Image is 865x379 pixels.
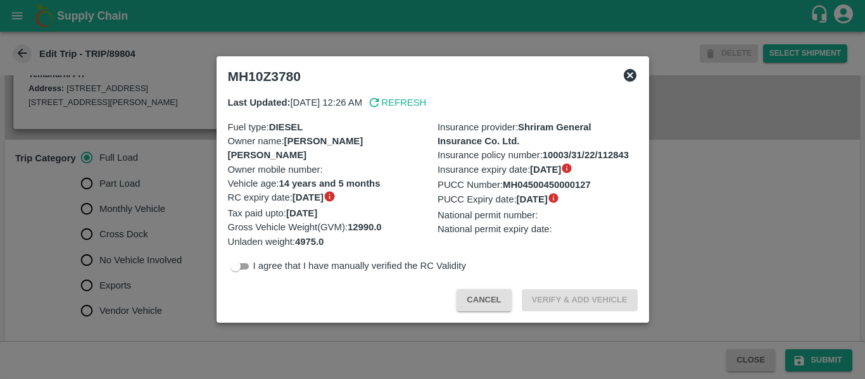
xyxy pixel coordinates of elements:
b: Last Updated: [228,97,291,108]
p: Tax paid upto : [228,206,428,220]
b: MH04500450000127 [503,180,591,190]
b: 10003/31/22/112843 [543,150,629,160]
span: National permit expiry date : [438,222,552,236]
b: 12990.0 [348,222,382,232]
b: [PERSON_NAME] [PERSON_NAME] [228,136,363,160]
span: PUCC Expiry date : [438,192,548,206]
p: Insurance provider : [438,120,638,149]
b: [DATE] [530,165,561,175]
p: PUCC Number : [438,178,638,192]
p: National permit number : [438,208,638,222]
b: MH10Z3780 [228,69,301,84]
b: Shriram General Insurance Co. Ltd. [438,122,591,146]
p: Owner name : [228,134,428,163]
p: Owner mobile number : [228,163,428,177]
button: Cancel [457,289,511,311]
b: [DATE] [293,192,324,202]
b: [DATE] [286,208,317,218]
b: 4975.0 [295,237,324,247]
p: I agree that I have manually verified the RC Validity [253,259,466,273]
button: Refresh [367,96,426,109]
b: DIESEL [269,122,303,132]
span: RC expiry date : [228,190,324,204]
p: Insurance policy number : [438,148,638,162]
p: Unladen weight : [228,235,428,249]
p: Fuel type : [228,120,428,134]
b: 14 years and 5 months [279,178,380,189]
p: Refresh [381,96,426,109]
p: [DATE] 12:26 AM [228,96,363,109]
span: Insurance expiry date : [438,163,561,177]
p: Vehicle age : [228,177,428,190]
b: [DATE] [517,194,548,204]
p: Gross Vehicle Weight(GVM) : [228,220,428,234]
